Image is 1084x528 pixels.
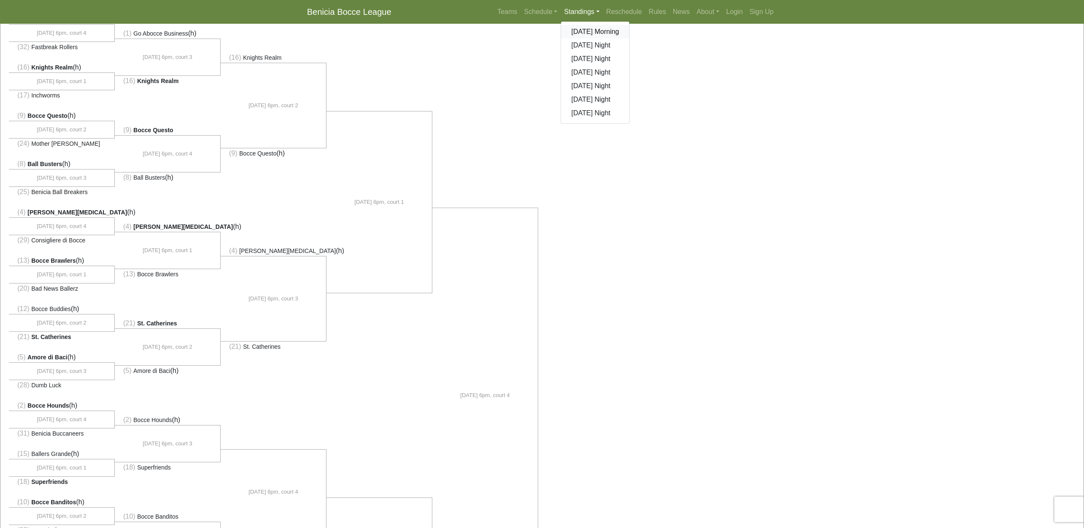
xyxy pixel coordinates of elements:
span: [DATE] 6pm, court 4 [37,222,86,231]
span: (18) [123,464,135,471]
span: (8) [17,160,26,167]
span: Consigliere di Bocce [31,237,86,244]
span: (16) [17,64,29,71]
span: Knights Realm [31,64,73,71]
span: Bocce Banditos [137,513,178,520]
span: (2) [17,402,26,409]
li: (h) [115,28,221,39]
span: St. Catherines [31,333,71,340]
span: (4) [123,223,132,230]
span: (10) [17,498,29,506]
span: [DATE] 6pm, court 1 [354,198,404,206]
li: (h) [9,159,115,170]
li: (h) [9,207,115,218]
a: [DATE] Night [561,39,629,52]
span: Bocce Banditos [31,499,76,506]
span: [DATE] 6pm, court 1 [37,270,86,279]
span: Benicia Ball Breakers [31,189,88,195]
span: (4) [17,208,26,216]
span: [DATE] 6pm, court 2 [37,125,86,134]
a: [DATE] Night [561,79,629,93]
li: (h) [9,352,115,363]
span: (24) [17,140,29,147]
span: (21) [17,333,29,340]
span: (16) [123,77,135,84]
span: Superfriends [137,464,171,471]
span: (13) [123,270,135,278]
li: (h) [9,497,115,508]
span: [DATE] 6pm, court 4 [37,415,86,424]
a: [DATE] Night [561,93,629,106]
span: [DATE] 6pm, court 1 [37,77,86,86]
li: (h) [9,62,115,73]
span: [DATE] 6pm, court 4 [460,391,510,400]
span: (15) [17,450,29,457]
span: (21) [229,343,241,350]
span: (25) [17,188,29,195]
li: (h) [9,400,115,411]
span: Superfriends [31,478,68,485]
li: (h) [221,148,326,158]
span: (31) [17,430,29,437]
span: St. Catherines [243,343,281,350]
span: (9) [229,150,238,157]
a: About [693,3,723,20]
div: Standings [561,21,630,124]
span: [DATE] 6pm, court 3 [143,439,192,448]
a: Teams [494,3,520,20]
span: Ball Busters [133,174,165,181]
span: Amore di Baci [28,354,67,361]
span: (8) [123,174,132,181]
li: (h) [9,304,115,314]
span: [DATE] 6pm, court 4 [143,150,192,158]
li: (h) [9,449,115,459]
span: Bocce Questo [239,150,277,157]
span: [DATE] 6pm, court 4 [249,488,298,496]
a: Rules [645,3,669,20]
span: Amore di Baci [133,367,170,374]
span: [DATE] 6pm, court 4 [37,29,86,37]
span: [DATE] 6pm, court 1 [143,246,192,255]
a: Reschedule [603,3,646,20]
span: Inchworms [31,92,60,99]
span: St. Catherines [137,320,177,327]
li: (h) [221,246,326,256]
span: (18) [17,478,29,485]
a: [DATE] Night [561,106,629,120]
span: [DATE] 6pm, court 3 [143,53,192,61]
span: (20) [17,285,29,292]
li: (h) [9,256,115,266]
span: [DATE] 6pm, court 3 [249,295,298,303]
span: (5) [17,353,26,361]
span: (1) [123,30,132,37]
span: Bocce Buddies [31,306,71,312]
span: (16) [229,54,241,61]
span: (4) [229,247,238,254]
span: (2) [123,416,132,423]
span: [DATE] 6pm, court 2 [37,512,86,520]
span: [DATE] 6pm, court 2 [249,101,298,110]
li: (h) [115,222,221,232]
a: [DATE] Night [561,52,629,66]
span: [DATE] 6pm, court 3 [37,367,86,375]
span: Fastbreak Rollers [31,44,78,50]
span: Ball Busters [28,161,62,167]
span: (10) [123,513,135,520]
span: Go Abocce Business [133,30,188,37]
span: [PERSON_NAME][MEDICAL_DATA] [239,247,336,254]
a: News [669,3,693,20]
span: [DATE] 6pm, court 2 [143,343,192,351]
span: [PERSON_NAME][MEDICAL_DATA] [28,209,127,216]
span: (29) [17,236,29,244]
span: Knights Realm [243,54,282,61]
li: (h) [115,415,221,425]
span: (9) [123,126,132,133]
span: (28) [17,381,29,389]
a: Login [723,3,746,20]
span: [DATE] 6pm, court 2 [37,319,86,327]
span: (9) [17,112,26,119]
span: Bocce Questo [133,127,173,133]
span: (21) [123,320,135,327]
span: (32) [17,43,29,50]
li: (h) [115,172,221,183]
